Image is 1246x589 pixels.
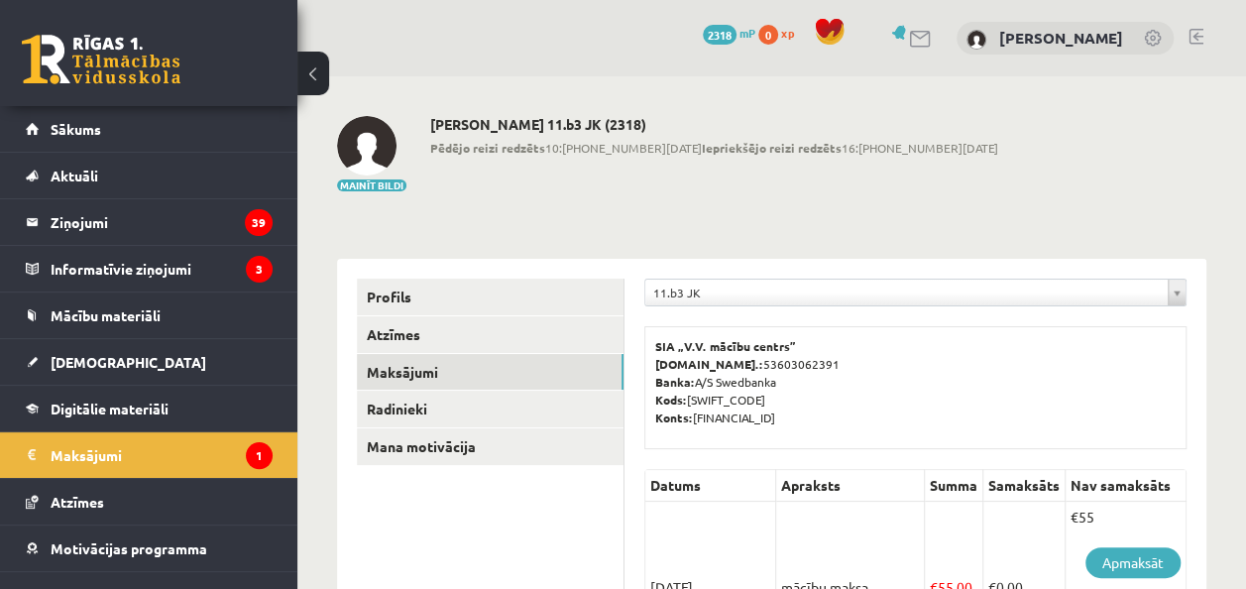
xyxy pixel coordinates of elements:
[703,25,755,41] a: 2318 mP
[26,293,273,338] a: Mācību materiāli
[430,116,998,133] h2: [PERSON_NAME] 11.b3 JK (2318)
[26,339,273,385] a: [DEMOGRAPHIC_DATA]
[51,493,104,511] span: Atzīmes
[655,337,1176,426] p: 53603062391 A/S Swedbanka [SWIFT_CODE] [FINANCIAL_ID]
[999,28,1123,48] a: [PERSON_NAME]
[26,199,273,245] a: Ziņojumi39
[645,280,1186,305] a: 11.b3 JK
[26,153,273,198] a: Aktuāli
[430,139,998,157] span: 10:[PHONE_NUMBER][DATE] 16:[PHONE_NUMBER][DATE]
[51,400,169,417] span: Digitālie materiāli
[702,140,842,156] b: Iepriekšējo reizi redzēts
[51,120,101,138] span: Sākums
[337,179,406,191] button: Mainīt bildi
[781,25,794,41] span: xp
[357,391,623,427] a: Radinieki
[1085,547,1181,578] a: Apmaksāt
[966,30,986,50] img: Iļja Streļcovs
[357,428,623,465] a: Mana motivācija
[51,432,273,478] legend: Maksājumi
[655,374,695,390] b: Banka:
[26,526,273,571] a: Motivācijas programma
[26,106,273,152] a: Sākums
[1066,470,1187,502] th: Nav samaksāts
[51,353,206,371] span: [DEMOGRAPHIC_DATA]
[655,356,763,372] b: [DOMAIN_NAME].:
[26,386,273,431] a: Digitālie materiāli
[357,316,623,353] a: Atzīmes
[357,354,623,391] a: Maksājumi
[655,392,687,408] b: Kods:
[357,279,623,315] a: Profils
[51,306,161,324] span: Mācību materiāli
[645,470,776,502] th: Datums
[983,470,1066,502] th: Samaksāts
[22,35,180,84] a: Rīgas 1. Tālmācības vidusskola
[246,256,273,283] i: 3
[703,25,736,45] span: 2318
[758,25,804,41] a: 0 xp
[655,410,693,425] b: Konts:
[51,539,207,557] span: Motivācijas programma
[26,432,273,478] a: Maksājumi1
[51,246,273,292] legend: Informatīvie ziņojumi
[26,479,273,525] a: Atzīmes
[758,25,778,45] span: 0
[246,442,273,469] i: 1
[51,167,98,184] span: Aktuāli
[739,25,755,41] span: mP
[655,338,797,354] b: SIA „V.V. mācību centrs”
[653,280,1160,305] span: 11.b3 JK
[925,470,983,502] th: Summa
[776,470,925,502] th: Apraksts
[430,140,545,156] b: Pēdējo reizi redzēts
[245,209,273,236] i: 39
[51,199,273,245] legend: Ziņojumi
[337,116,396,176] img: Iļja Streļcovs
[26,246,273,292] a: Informatīvie ziņojumi3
